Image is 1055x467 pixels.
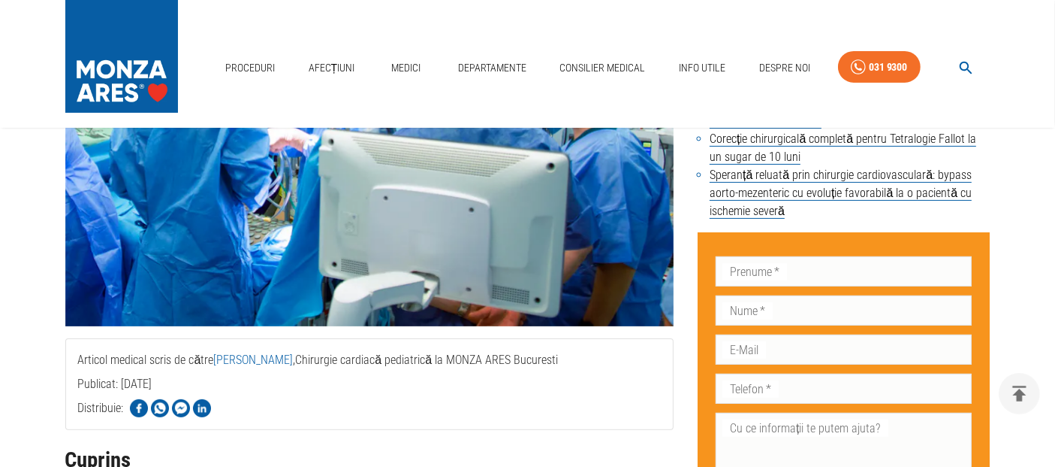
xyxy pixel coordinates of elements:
img: Share on WhatsApp [151,399,169,417]
a: Închidere DSA total endoscopică prin minitoracotomie periaureolară – chirurgie cardiacă minim inv... [710,77,963,129]
img: Share on Facebook [130,399,148,417]
a: Info Utile [673,53,731,83]
a: Proceduri [219,53,281,83]
a: Corecție chirurgicală completă pentru Tetralogie Fallot la un sugar de 10 luni [710,132,976,165]
a: Consilier Medical [553,53,651,83]
a: Despre Noi [753,53,816,83]
p: Distribuie: [78,399,124,417]
div: 031 9300 [869,58,908,77]
a: Medici [382,53,430,83]
a: Afecțiuni [303,53,361,83]
a: Departamente [452,53,532,83]
img: Share on Facebook Messenger [172,399,190,417]
button: delete [999,373,1040,414]
a: Speranță reluată prin chirurgie cardiovasculară: bypass aorto-mezenteric cu evoluție favorabilă l... [710,168,972,219]
a: 031 9300 [838,51,921,83]
p: Articol medical scris de către , Chirurgie cardiacă pediatrică la MONZA ARES Bucuresti [78,351,662,369]
span: Publicat: [DATE] [78,377,152,451]
img: Share on LinkedIn [193,399,211,417]
a: [PERSON_NAME] [213,353,293,367]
